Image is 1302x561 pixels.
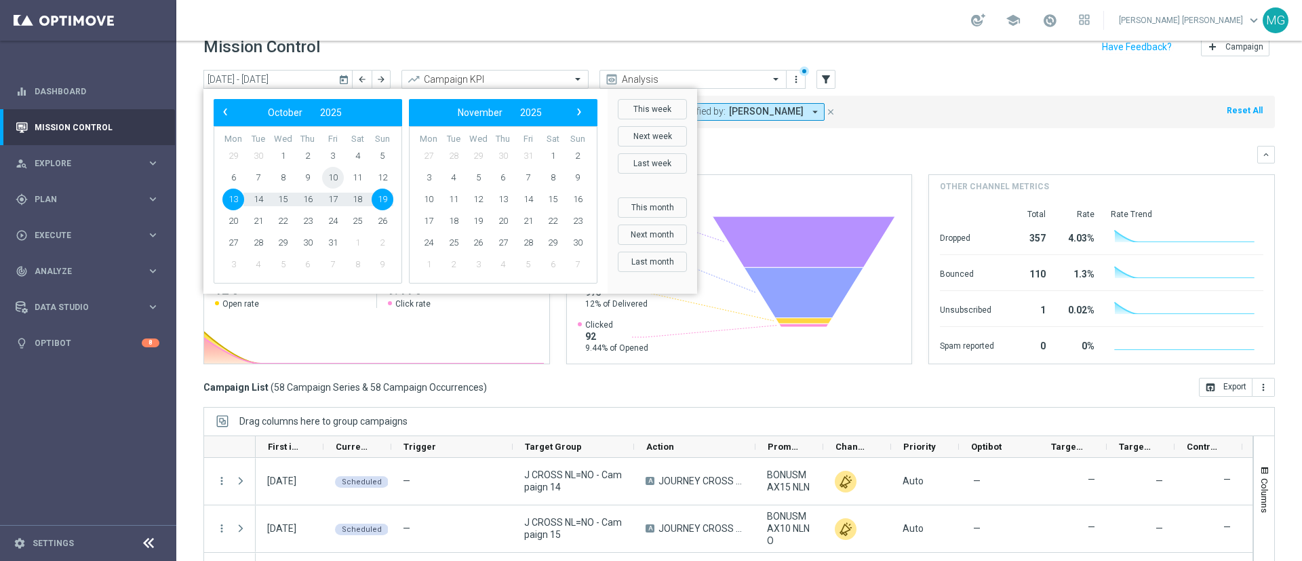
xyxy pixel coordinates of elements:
[338,73,351,85] i: today
[542,189,564,210] span: 15
[524,469,623,493] span: J CROSS NL=NO - Campaign 14
[320,107,342,118] span: 2025
[272,210,294,232] span: 22
[542,167,564,189] span: 8
[35,109,159,145] a: Mission Control
[585,298,648,309] span: 12% of Delivered
[272,167,294,189] span: 8
[16,193,28,206] i: gps_fixed
[272,189,294,210] span: 15
[540,134,566,145] th: weekday
[221,134,246,145] th: weekday
[517,145,539,167] span: 31
[1205,382,1216,393] i: open_in_browser
[297,254,319,275] span: 6
[491,134,516,145] th: weekday
[336,442,368,452] span: Current Status
[1187,442,1219,452] span: Control Customers
[467,167,489,189] span: 5
[35,195,146,204] span: Plan
[443,254,465,275] span: 2
[835,471,856,492] div: Other
[311,104,351,121] button: 2025
[296,134,321,145] th: weekday
[146,157,159,170] i: keyboard_arrow_right
[903,523,924,534] span: Auto
[14,537,26,549] i: settings
[222,189,244,210] span: 13
[216,475,228,487] button: more_vert
[322,232,344,254] span: 31
[1088,473,1095,486] label: —
[33,539,74,547] a: Settings
[492,232,514,254] span: 27
[567,210,589,232] span: 23
[515,134,540,145] th: weekday
[372,254,393,275] span: 9
[16,265,28,277] i: track_changes
[1088,521,1095,533] label: —
[599,70,787,89] ng-select: Analysis
[347,167,368,189] span: 11
[335,522,389,535] colored-tag: Scheduled
[203,70,353,89] input: Select date range
[418,167,439,189] span: 3
[35,303,146,311] span: Data Studio
[335,475,389,488] colored-tag: Scheduled
[15,230,160,241] button: play_circle_outline Execute keyboard_arrow_right
[146,265,159,277] i: keyboard_arrow_right
[272,254,294,275] span: 5
[15,86,160,97] button: equalizer Dashboard
[940,298,994,320] div: Unsubscribed
[146,193,159,206] i: keyboard_arrow_right
[297,145,319,167] span: 2
[1118,10,1263,31] a: [PERSON_NAME] [PERSON_NAME]keyboard_arrow_down
[16,229,146,241] div: Execute
[940,226,994,248] div: Dropped
[1156,476,1163,486] span: —
[492,145,514,167] span: 30
[1258,382,1269,393] i: more_vert
[443,232,465,254] span: 25
[816,70,835,89] button: filter_alt
[542,232,564,254] span: 29
[542,254,564,275] span: 6
[1223,521,1231,533] label: —
[618,126,687,147] button: Next week
[1119,442,1151,452] span: Targeted Response Rate
[973,522,981,535] span: —
[618,153,687,174] button: Last week
[15,338,160,349] button: lightbulb Optibot 8
[1259,478,1270,513] span: Columns
[16,73,159,109] div: Dashboard
[1010,226,1046,248] div: 357
[1062,298,1094,320] div: 0.02%
[1257,146,1275,163] button: keyboard_arrow_down
[16,193,146,206] div: Plan
[1010,262,1046,284] div: 110
[15,194,160,205] button: gps_fixed Plan keyboard_arrow_right
[618,99,687,119] button: This week
[492,167,514,189] span: 6
[342,478,382,486] span: Scheduled
[347,145,368,167] span: 4
[16,109,159,145] div: Mission Control
[418,232,439,254] span: 24
[16,301,146,313] div: Data Studio
[1201,37,1269,56] button: add Campaign
[336,70,353,90] button: today
[646,477,654,485] span: A
[520,107,542,118] span: 2025
[820,73,832,85] i: filter_alt
[35,231,146,239] span: Execute
[903,476,924,486] span: Auto
[16,337,28,349] i: lightbulb
[259,104,311,121] button: October
[412,104,587,121] bs-datepicker-navigation-view: ​ ​ ​
[416,134,441,145] th: weekday
[403,523,410,534] span: —
[567,254,589,275] span: 7
[16,325,159,361] div: Optibot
